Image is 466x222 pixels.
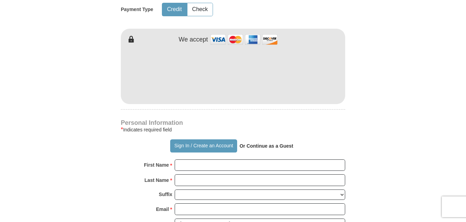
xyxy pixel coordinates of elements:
[170,139,237,152] button: Sign In / Create an Account
[144,160,169,170] strong: First Name
[145,175,169,185] strong: Last Name
[156,204,169,214] strong: Email
[159,189,172,199] strong: Suffix
[179,36,208,44] h4: We accept
[121,120,345,126] h4: Personal Information
[240,143,293,149] strong: Or Continue as a Guest
[187,3,213,16] button: Check
[162,3,187,16] button: Credit
[121,126,345,134] div: Indicates required field
[121,7,153,12] h5: Payment Type
[210,32,279,47] img: credit cards accepted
